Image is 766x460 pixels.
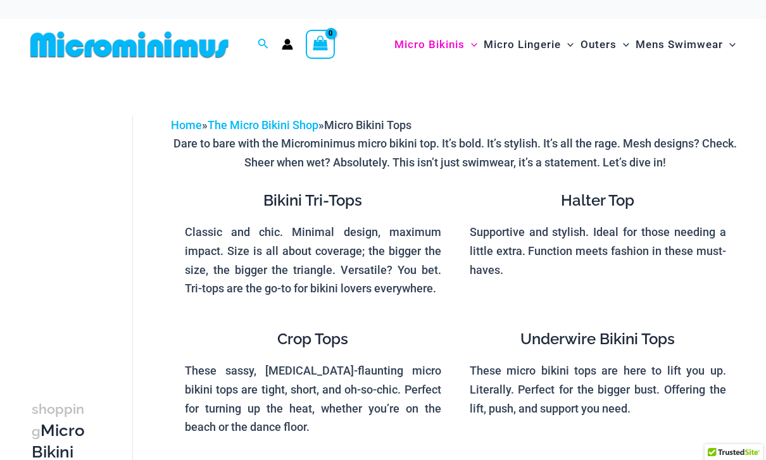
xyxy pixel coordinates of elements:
[470,223,726,279] p: Supportive and stylish. Ideal for those needing a little extra. Function meets fashion in these m...
[185,192,441,210] h4: Bikini Tri-Tops
[581,28,617,61] span: Outers
[208,118,318,132] a: The Micro Bikini Shop
[465,28,477,61] span: Menu Toggle
[306,30,335,59] a: View Shopping Cart, empty
[389,23,741,66] nav: Site Navigation
[185,330,441,349] h4: Crop Tops
[470,361,726,418] p: These micro bikini tops are here to lift you up. Literally. Perfect for the bigger bust. Offering...
[282,39,293,50] a: Account icon link
[32,401,84,439] span: shopping
[32,106,146,359] iframe: TrustedSite Certified
[171,134,741,171] p: Dare to bare with the Microminimus micro bikini top. It’s bold. It’s stylish. It’s all the rage. ...
[391,25,480,64] a: Micro BikinisMenu ToggleMenu Toggle
[723,28,736,61] span: Menu Toggle
[185,223,441,298] p: Classic and chic. Minimal design, maximum impact. Size is all about coverage; the bigger the size...
[394,28,465,61] span: Micro Bikinis
[25,30,234,59] img: MM SHOP LOGO FLAT
[324,118,411,132] span: Micro Bikini Tops
[561,28,574,61] span: Menu Toggle
[258,37,269,53] a: Search icon link
[171,118,411,132] span: » »
[171,118,202,132] a: Home
[185,361,441,437] p: These sassy, [MEDICAL_DATA]-flaunting micro bikini tops are tight, short, and oh-so-chic. Perfect...
[636,28,723,61] span: Mens Swimwear
[632,25,739,64] a: Mens SwimwearMenu ToggleMenu Toggle
[470,330,726,349] h4: Underwire Bikini Tops
[480,25,577,64] a: Micro LingerieMenu ToggleMenu Toggle
[484,28,561,61] span: Micro Lingerie
[470,192,726,210] h4: Halter Top
[577,25,632,64] a: OutersMenu ToggleMenu Toggle
[617,28,629,61] span: Menu Toggle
